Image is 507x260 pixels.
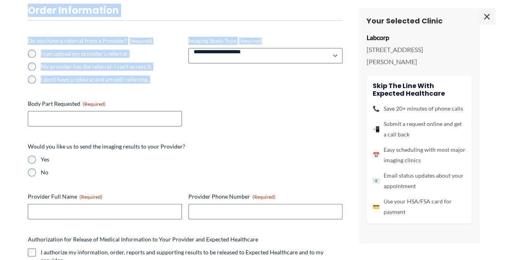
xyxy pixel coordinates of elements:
[373,103,380,114] span: 📞
[41,168,342,176] label: No
[41,75,182,84] label: I don't have a referral and am self-referring.
[188,37,342,45] label: Imaging Study Type
[41,50,182,58] label: I can upload my provider's referral.
[83,101,106,107] span: (Required)
[373,196,465,217] li: Use your HSA/FSA card for payment
[367,31,472,44] p: Labcorp
[367,44,472,67] p: [STREET_ADDRESS][PERSON_NAME]
[28,235,258,243] legend: Authorization for Release of Medical Information to Your Provider and Expected Healthcare
[373,176,380,186] span: 📧
[28,100,182,108] label: Body Part Requested
[252,194,275,200] span: (Required)
[28,4,342,17] h3: Order Information
[373,170,465,191] li: Email status updates about your appointment
[28,193,182,201] label: Provider Full Name
[367,16,472,25] h3: Your Selected Clinic
[373,201,380,212] span: 💳
[373,119,465,140] li: Submit a request online and get a call back
[28,37,152,45] legend: Do you have a referral from a Provider?
[373,124,380,134] span: 📲
[41,63,182,71] label: My provider has the referral; I can't access it.
[373,103,465,114] li: Save 20+ minutes of phone calls
[373,145,465,166] li: Easy scheduling with most major imaging clinics
[188,193,342,201] label: Provider Phone Number
[373,150,380,160] span: 📅
[373,82,465,97] h4: Skip the line with Expected Healthcare
[239,38,262,44] span: (Required)
[79,194,102,200] span: (Required)
[479,8,495,24] span: ×
[41,155,342,164] label: Yes
[28,143,185,151] legend: Would you like us to send the imaging results to your Provider?
[129,38,152,44] span: (Required)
